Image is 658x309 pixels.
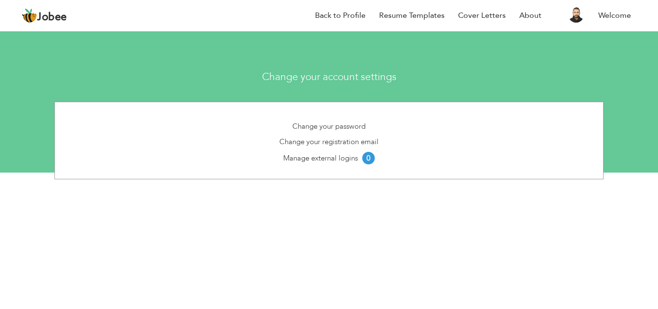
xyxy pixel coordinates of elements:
[292,121,366,131] a: Change your password
[360,153,375,163] a: 0
[374,10,440,21] a: Resume Templates
[310,10,361,21] a: Back to Profile
[453,10,501,21] a: Cover Letters
[279,137,379,147] a: Change your registration email
[22,8,37,24] img: jobee.io
[22,8,67,24] a: Jobee
[37,12,67,23] span: Jobee
[514,10,537,21] a: About
[362,152,375,164] span: 0
[283,153,358,163] a: Manage external logins
[90,71,569,82] h3: Change your account settings
[564,7,579,23] img: Profile Img
[593,10,636,22] a: Welcome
